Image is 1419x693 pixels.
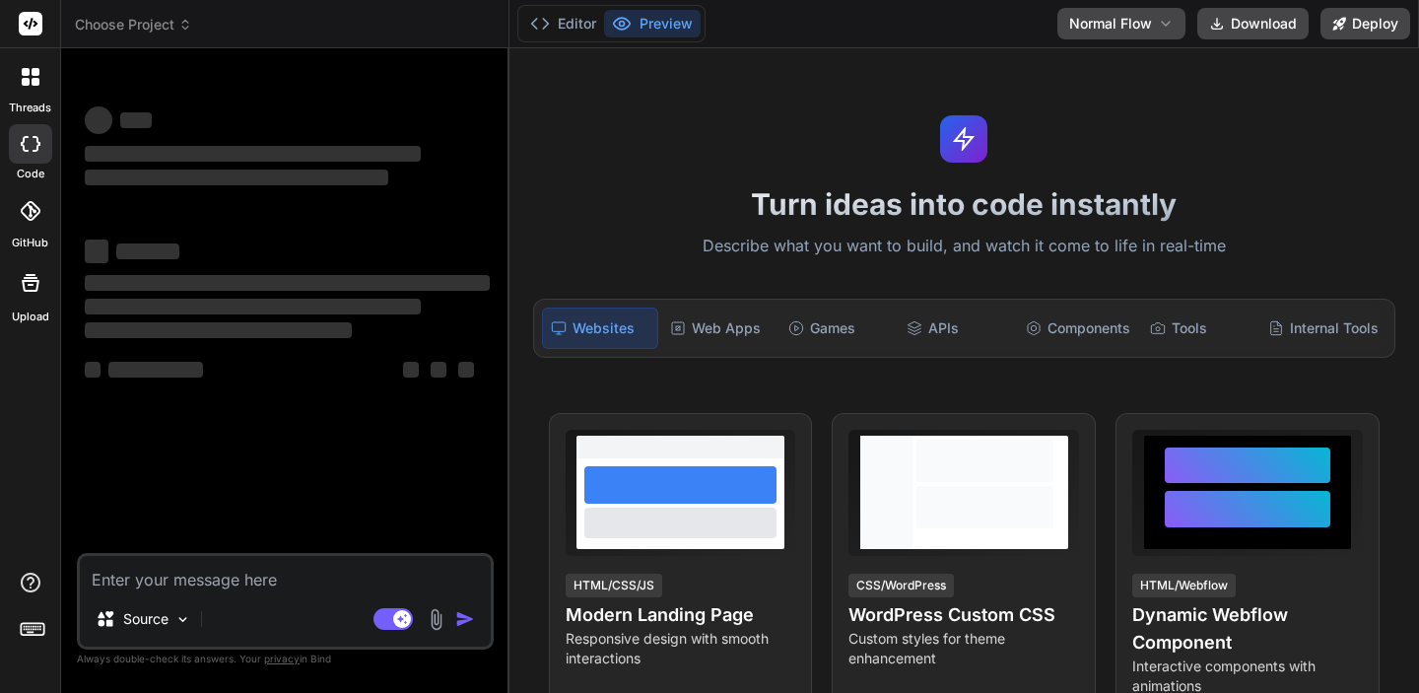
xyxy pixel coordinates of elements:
[174,611,191,628] img: Pick Models
[662,308,777,349] div: Web Apps
[17,166,44,182] label: code
[85,299,421,314] span: ‌
[264,653,300,664] span: privacy
[899,308,1013,349] div: APIs
[116,243,179,259] span: ‌
[848,601,1079,629] h4: WordPress Custom CSS
[1132,601,1363,657] h4: Dynamic Webflow Component
[566,574,662,597] div: HTML/CSS/JS
[458,362,474,378] span: ‌
[123,609,169,629] p: Source
[85,106,112,134] span: ‌
[1069,14,1152,34] span: Normal Flow
[566,601,796,629] h4: Modern Landing Page
[85,275,490,291] span: ‌
[848,574,954,597] div: CSS/WordPress
[425,608,447,631] img: attachment
[12,309,49,325] label: Upload
[1270,430,1355,450] span: View Prompt
[108,362,203,378] span: ‌
[1057,8,1185,39] button: Normal Flow
[120,112,152,128] span: ‌
[986,430,1071,450] span: View Prompt
[1260,308,1386,349] div: Internal Tools
[9,100,51,116] label: threads
[566,629,796,668] p: Responsive design with smooth interactions
[522,10,604,37] button: Editor
[403,362,419,378] span: ‌
[75,15,192,35] span: Choose Project
[703,430,787,450] span: View Prompt
[431,362,446,378] span: ‌
[1142,308,1256,349] div: Tools
[77,650,494,668] p: Always double-check its answers. Your in Bind
[85,362,101,378] span: ‌
[604,10,701,37] button: Preview
[1320,8,1410,39] button: Deploy
[85,170,388,185] span: ‌
[1018,308,1138,349] div: Components
[521,186,1407,222] h1: Turn ideas into code instantly
[848,629,1079,668] p: Custom styles for theme enhancement
[542,308,658,349] div: Websites
[1132,574,1236,597] div: HTML/Webflow
[85,146,421,162] span: ‌
[12,235,48,251] label: GitHub
[85,240,108,263] span: ‌
[780,308,895,349] div: Games
[1197,8,1309,39] button: Download
[85,322,352,338] span: ‌
[521,234,1407,259] p: Describe what you want to build, and watch it come to life in real-time
[455,609,475,629] img: icon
